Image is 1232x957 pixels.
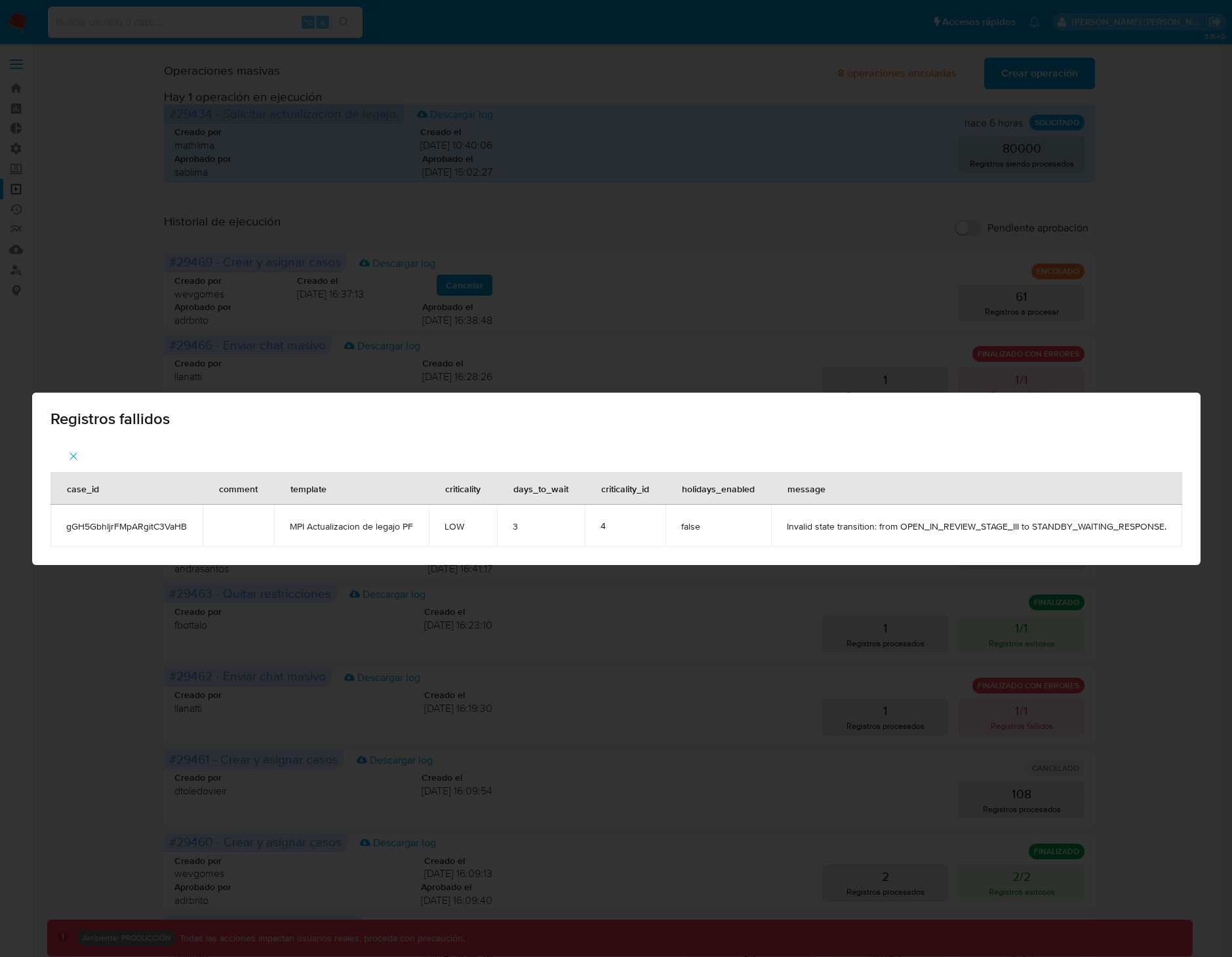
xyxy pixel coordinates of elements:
[681,520,755,532] span: false
[51,473,115,504] div: case_id
[203,473,273,504] div: comment
[445,520,481,532] span: LOW
[772,473,841,504] div: message
[429,473,496,504] div: criticality
[66,520,187,532] span: gGH5GbhIjrFMpARgitC3VaHB
[586,473,665,504] div: criticality_id
[290,520,413,532] span: MPI Actualizacion de legajo PF
[50,411,1182,427] span: Registros fallidos
[498,473,584,504] div: days_to_wait
[513,520,569,532] span: 3
[666,473,770,504] div: holidays_enabled
[275,473,342,504] div: template
[787,520,1166,532] span: Invalid state transition: from OPEN_IN_REVIEW_STAGE_III to STANDBY_WAITING_RESPONSE.
[601,520,650,532] div: 4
